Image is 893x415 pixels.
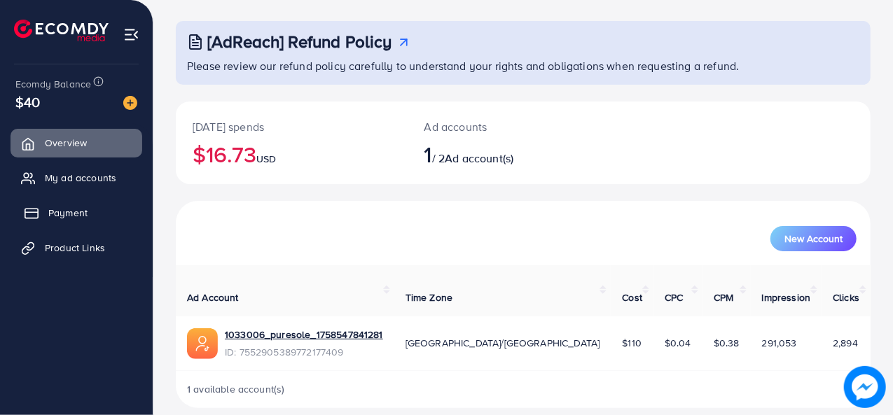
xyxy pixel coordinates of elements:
[833,290,859,304] span: Clicks
[48,206,88,220] span: Payment
[11,199,142,227] a: Payment
[770,226,857,251] button: New Account
[256,152,276,166] span: USD
[45,171,116,185] span: My ad accounts
[424,141,565,167] h2: / 2
[15,77,91,91] span: Ecomdy Balance
[193,141,391,167] h2: $16.73
[225,345,383,359] span: ID: 7552905389772177409
[123,96,137,110] img: image
[11,164,142,192] a: My ad accounts
[123,27,139,43] img: menu
[622,290,642,304] span: Cost
[665,336,691,350] span: $0.04
[714,336,740,350] span: $0.38
[833,336,858,350] span: 2,894
[714,290,733,304] span: CPM
[187,382,285,396] span: 1 available account(s)
[14,20,109,41] img: logo
[225,328,383,342] a: 1033006_puresole_1758547841281
[187,57,862,74] p: Please review our refund policy carefully to understand your rights and obligations when requesti...
[406,336,600,350] span: [GEOGRAPHIC_DATA]/[GEOGRAPHIC_DATA]
[45,241,105,255] span: Product Links
[784,234,843,244] span: New Account
[11,234,142,262] a: Product Links
[762,290,811,304] span: Impression
[187,328,218,359] img: ic-ads-acc.e4c84228.svg
[445,150,513,166] span: Ad account(s)
[406,290,452,304] span: Time Zone
[45,136,87,150] span: Overview
[424,118,565,135] p: Ad accounts
[844,366,886,408] img: image
[11,129,142,157] a: Overview
[424,138,432,170] span: 1
[665,290,683,304] span: CPC
[207,31,392,52] h3: [AdReach] Refund Policy
[762,336,797,350] span: 291,053
[187,290,239,304] span: Ad Account
[193,118,391,135] p: [DATE] spends
[622,336,642,350] span: $110
[15,92,40,112] span: $40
